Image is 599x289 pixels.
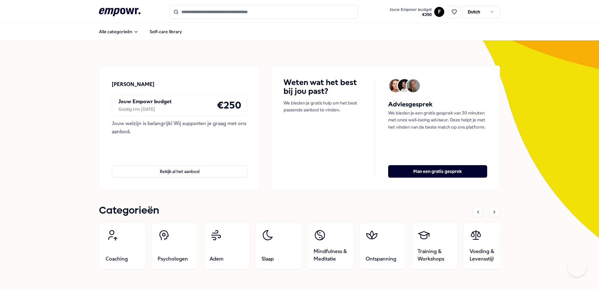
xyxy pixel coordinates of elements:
[434,7,444,17] button: F
[388,109,487,130] p: We bieden je een gratis gesprek van 30 minuten met onze well-being adviseur. Deze helpt je met he...
[389,79,402,92] img: Avatar
[118,106,172,113] div: Geldig t/m [DATE]
[389,12,432,17] span: € 250
[170,5,358,19] input: Search for products, categories or subcategories
[366,255,396,263] span: Ontspanning
[151,222,198,269] a: Psychologen
[284,99,363,114] p: We bieden je gratis hulp om het best passende aanbod te vinden.
[407,79,420,92] img: Avatar
[388,6,433,18] button: Jouw Empowr budget€250
[398,79,411,92] img: Avatar
[568,258,586,276] iframe: Help Scout Beacon - Open
[262,255,274,263] span: Slaap
[307,222,354,269] a: Mindfulness & Meditatie
[470,248,503,263] span: Voeding & Levensstijl
[99,203,159,219] h1: Categorieën
[94,25,143,38] button: Alle categorieën
[112,80,154,89] p: [PERSON_NAME]
[203,222,250,269] a: Adem
[217,97,241,113] h4: € 250
[359,222,406,269] a: Ontspanning
[210,255,223,263] span: Adem
[145,25,187,38] a: Self-care library
[94,25,187,38] nav: Main
[314,248,347,263] span: Mindfulness & Meditatie
[389,7,432,12] span: Jouw Empowr budget
[106,255,128,263] span: Coaching
[463,222,510,269] a: Voeding & Levensstijl
[118,98,172,106] p: Jouw Empowr budget
[99,222,146,269] a: Coaching
[411,222,458,269] a: Training & Workshops
[112,165,248,178] button: Bekijk al het aanbod
[284,78,363,96] h4: Weten wat het best bij jou past?
[388,165,487,178] button: Plan een gratis gesprek
[158,255,188,263] span: Psychologen
[418,248,451,263] span: Training & Workshops
[112,119,248,135] div: Jouw welzijn is belangrijk! Wij supporten je graag met ons aanbod.
[388,99,487,109] h5: Adviesgesprek
[112,155,248,178] a: Bekijk al het aanbod
[387,5,434,18] a: Jouw Empowr budget€250
[255,222,302,269] a: Slaap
